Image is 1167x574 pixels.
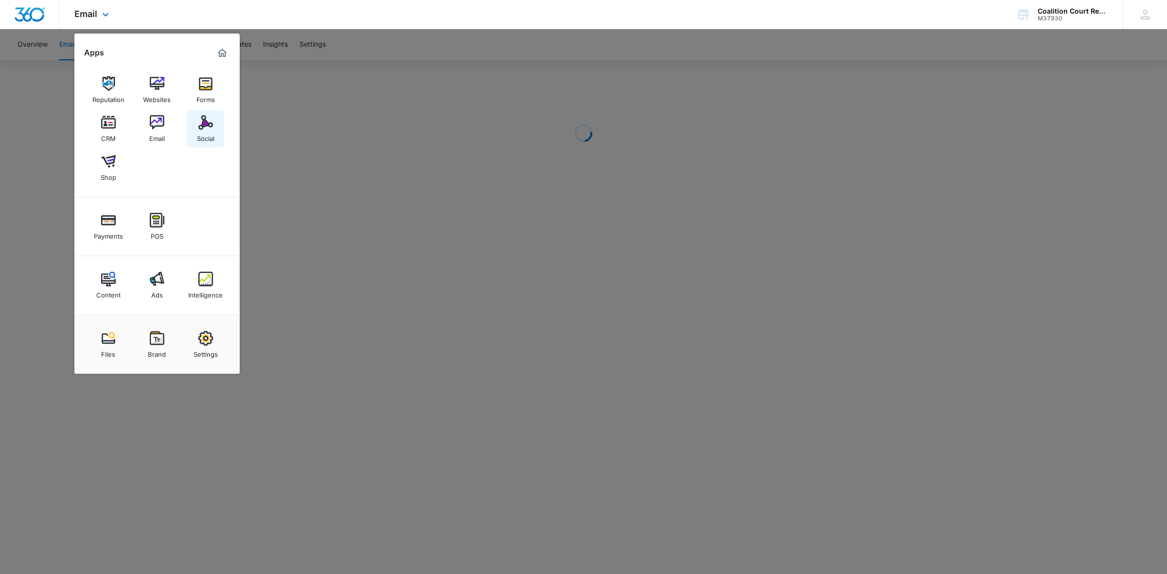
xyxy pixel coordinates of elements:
a: Ads [139,267,176,304]
div: Brand [148,346,166,358]
a: Content [90,267,127,304]
a: Websites [139,71,176,108]
a: Intelligence [187,267,224,304]
div: Reputation [92,91,124,104]
div: Social [197,130,214,142]
div: Websites [143,91,171,104]
a: Shop [90,149,127,186]
div: Email [149,130,165,142]
a: Files [90,326,127,363]
div: Intelligence [188,286,223,299]
a: Settings [187,326,224,363]
a: Reputation [90,71,127,108]
a: Email [139,110,176,147]
div: POS [151,227,163,240]
span: Email [74,9,97,19]
div: Ads [151,286,163,299]
a: POS [139,208,176,245]
div: Forms [196,91,215,104]
a: Brand [139,326,176,363]
h2: Apps [84,48,104,57]
div: Files [101,346,115,358]
a: Social [187,110,224,147]
div: account name [1038,7,1109,15]
a: CRM [90,110,127,147]
div: Settings [194,346,218,358]
a: Marketing 360® Dashboard [214,45,230,61]
div: CRM [101,130,116,142]
div: Payments [94,227,123,240]
div: account id [1038,15,1109,22]
div: Shop [101,169,116,181]
a: Forms [187,71,224,108]
a: Payments [90,208,127,245]
div: Content [96,286,121,299]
